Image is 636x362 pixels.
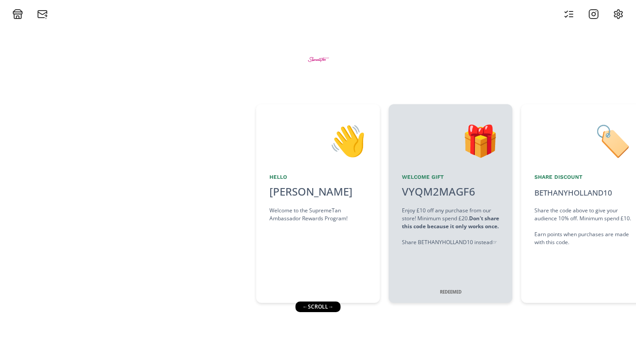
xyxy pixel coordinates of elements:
[534,117,632,162] div: 🏷️
[402,117,499,162] div: 🎁
[402,207,499,246] div: Enjoy £10 off any purchase from our store! Minimum spend £20. Share BETHANYHOLLAND10 instead ☞
[269,117,367,162] div: 👋
[534,207,632,246] div: Share the code above to give your audience 10% off. Minimum spend £10. Earn points when purchases...
[269,184,367,200] div: [PERSON_NAME]
[534,173,632,181] div: Share Discount
[534,187,612,199] div: BETHANYHOLLAND10
[302,43,335,76] img: BtZWWMaMEGZe
[397,184,481,200] div: VYQM2MAGF6
[295,302,341,312] div: ← scroll →
[269,173,367,181] div: Hello
[269,207,367,222] div: Welcome to the SupremeTan Ambassador Rewards Program!
[402,215,499,230] strong: Don't share this code because it only works once.
[440,289,462,295] strong: REDEEMED
[402,173,499,181] div: Welcome Gift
